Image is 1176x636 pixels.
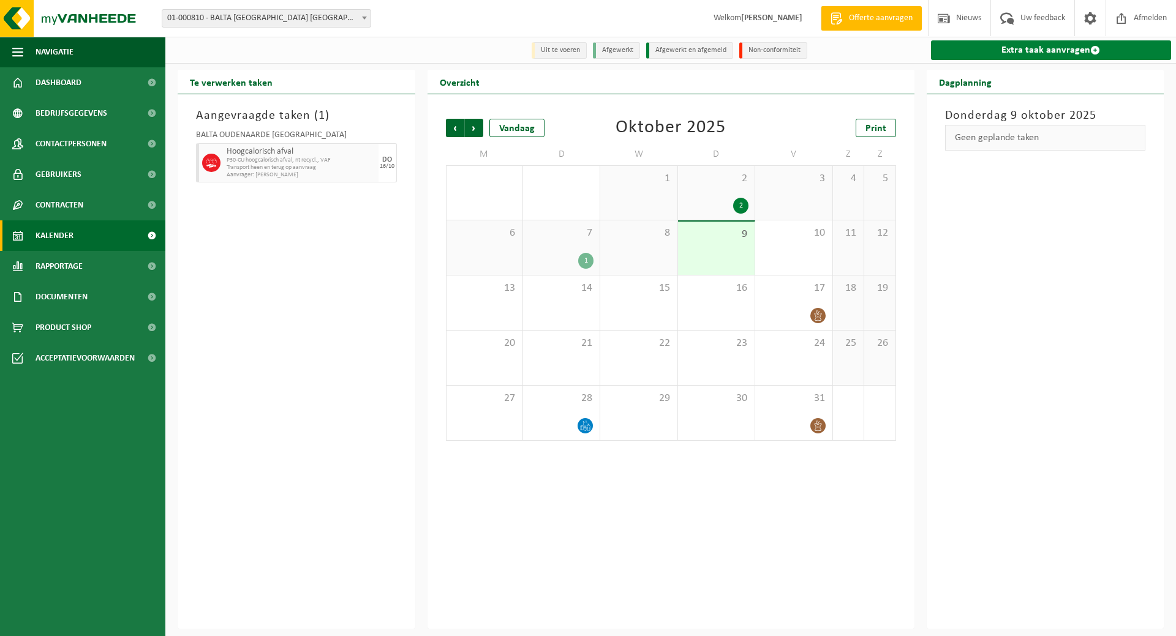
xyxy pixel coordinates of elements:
[761,282,826,295] span: 17
[839,226,858,240] span: 11
[532,42,587,59] li: Uit te voeren
[870,337,889,350] span: 26
[196,107,397,125] h3: Aangevraagde taken ( )
[529,282,594,295] span: 14
[739,42,807,59] li: Non-conformiteit
[821,6,922,31] a: Offerte aanvragen
[178,70,285,94] h2: Te verwerken taken
[227,171,375,179] span: Aanvrager: [PERSON_NAME]
[931,40,1172,60] a: Extra taak aanvragen
[227,147,375,157] span: Hoogcalorisch afval
[453,282,516,295] span: 13
[446,143,523,165] td: M
[606,337,671,350] span: 22
[36,251,83,282] span: Rapportage
[489,119,545,137] div: Vandaag
[162,9,371,28] span: 01-000810 - BALTA OUDENAARDE NV - OUDENAARDE
[36,190,83,220] span: Contracten
[616,119,726,137] div: Oktober 2025
[606,392,671,405] span: 29
[646,42,733,59] li: Afgewerkt en afgemeld
[684,337,748,350] span: 23
[36,220,73,251] span: Kalender
[453,226,516,240] span: 6
[833,143,864,165] td: Z
[36,129,107,159] span: Contactpersonen
[318,110,325,122] span: 1
[870,172,889,185] span: 5
[578,253,594,269] div: 1
[945,125,1146,151] div: Geen geplande taken
[606,226,671,240] span: 8
[446,119,464,137] span: Vorige
[382,156,392,163] div: DO
[761,226,826,240] span: 10
[529,337,594,350] span: 21
[196,131,397,143] div: BALTA OUDENAARDE [GEOGRAPHIC_DATA]
[36,67,81,98] span: Dashboard
[684,172,748,185] span: 2
[453,392,516,405] span: 27
[36,343,135,373] span: Acceptatievoorwaarden
[839,282,858,295] span: 18
[529,392,594,405] span: 28
[36,312,91,343] span: Product Shop
[227,157,375,164] span: P30-CU hoogcalorisch afval, nt recycl., VAF
[529,226,594,240] span: 7
[600,143,677,165] td: W
[36,37,73,67] span: Navigatie
[36,98,107,129] span: Bedrijfsgegevens
[761,337,826,350] span: 24
[36,159,81,190] span: Gebruikers
[755,143,832,165] td: V
[684,392,748,405] span: 30
[733,198,748,214] div: 2
[684,228,748,241] span: 9
[870,226,889,240] span: 12
[606,282,671,295] span: 15
[606,172,671,185] span: 1
[684,282,748,295] span: 16
[380,163,394,170] div: 16/10
[839,337,858,350] span: 25
[864,143,895,165] td: Z
[227,164,375,171] span: Transport heen en terug op aanvraag
[846,12,916,24] span: Offerte aanvragen
[870,282,889,295] span: 19
[741,13,802,23] strong: [PERSON_NAME]
[865,124,886,133] span: Print
[36,282,88,312] span: Documenten
[523,143,600,165] td: D
[465,119,483,137] span: Volgende
[428,70,492,94] h2: Overzicht
[839,172,858,185] span: 4
[761,172,826,185] span: 3
[162,10,371,27] span: 01-000810 - BALTA OUDENAARDE NV - OUDENAARDE
[453,337,516,350] span: 20
[761,392,826,405] span: 31
[945,107,1146,125] h3: Donderdag 9 oktober 2025
[856,119,896,137] a: Print
[678,143,755,165] td: D
[927,70,1004,94] h2: Dagplanning
[593,42,640,59] li: Afgewerkt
